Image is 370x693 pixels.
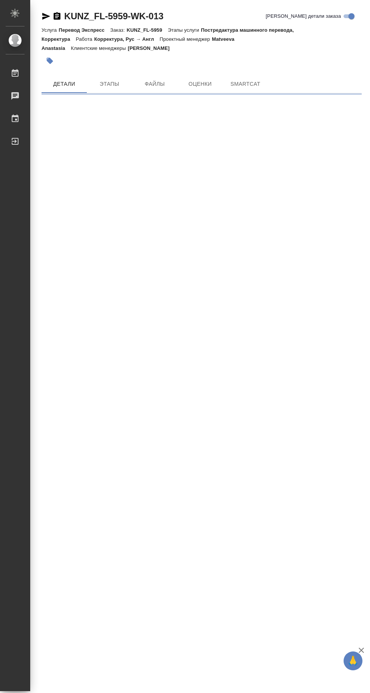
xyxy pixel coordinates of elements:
[110,27,126,33] p: Заказ:
[128,45,175,51] p: [PERSON_NAME]
[91,79,128,89] span: Этапы
[71,45,128,51] p: Клиентские менеджеры
[266,12,341,20] span: [PERSON_NAME] детали заказа
[64,11,163,21] a: KUNZ_FL-5959-WK-013
[347,653,359,669] span: 🙏
[182,79,218,89] span: Оценки
[94,36,159,42] p: Корректура, Рус → Англ
[42,53,58,69] button: Добавить тэг
[59,27,110,33] p: Перевод Экспресс
[227,79,264,89] span: SmartCat
[46,79,82,89] span: Детали
[42,12,51,21] button: Скопировать ссылку для ЯМессенджера
[42,36,234,51] p: Matveeva Anastasia
[168,27,201,33] p: Этапы услуги
[137,79,173,89] span: Файлы
[126,27,168,33] p: KUNZ_FL-5959
[76,36,94,42] p: Работа
[42,27,59,33] p: Услуга
[52,12,62,21] button: Скопировать ссылку
[160,36,212,42] p: Проектный менеджер
[344,651,362,670] button: 🙏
